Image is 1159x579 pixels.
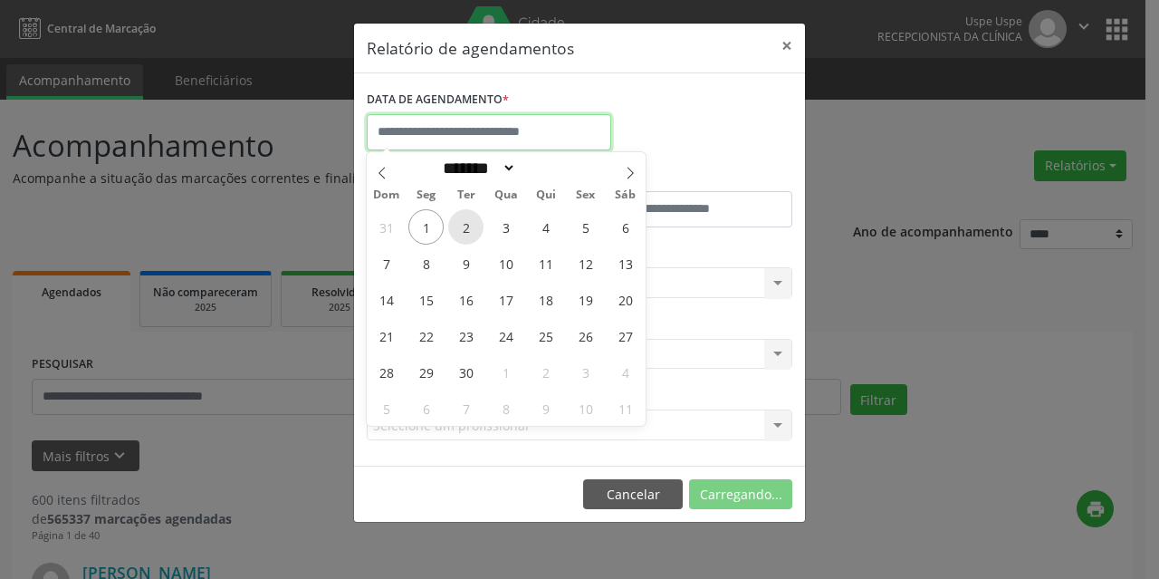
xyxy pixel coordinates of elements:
[568,246,603,281] span: Setembro 12, 2025
[528,391,563,426] span: Outubro 9, 2025
[408,246,444,281] span: Setembro 8, 2025
[448,318,484,353] span: Setembro 23, 2025
[448,209,484,245] span: Setembro 2, 2025
[369,391,404,426] span: Outubro 5, 2025
[488,209,523,245] span: Setembro 3, 2025
[369,318,404,353] span: Setembro 21, 2025
[528,246,563,281] span: Setembro 11, 2025
[608,354,643,390] span: Outubro 4, 2025
[689,479,792,510] button: Carregando...
[608,282,643,317] span: Setembro 20, 2025
[488,391,523,426] span: Outubro 8, 2025
[566,189,606,201] span: Sex
[488,246,523,281] span: Setembro 10, 2025
[407,189,446,201] span: Seg
[528,282,563,317] span: Setembro 18, 2025
[608,391,643,426] span: Outubro 11, 2025
[367,189,407,201] span: Dom
[488,354,523,390] span: Outubro 1, 2025
[568,209,603,245] span: Setembro 5, 2025
[408,282,444,317] span: Setembro 15, 2025
[448,391,484,426] span: Outubro 7, 2025
[568,391,603,426] span: Outubro 10, 2025
[608,318,643,353] span: Setembro 27, 2025
[448,354,484,390] span: Setembro 30, 2025
[528,318,563,353] span: Setembro 25, 2025
[528,209,563,245] span: Setembro 4, 2025
[367,36,574,60] h5: Relatório de agendamentos
[446,189,486,201] span: Ter
[528,354,563,390] span: Outubro 2, 2025
[608,246,643,281] span: Setembro 13, 2025
[448,282,484,317] span: Setembro 16, 2025
[583,479,683,510] button: Cancelar
[488,282,523,317] span: Setembro 17, 2025
[568,282,603,317] span: Setembro 19, 2025
[369,246,404,281] span: Setembro 7, 2025
[408,318,444,353] span: Setembro 22, 2025
[526,189,566,201] span: Qui
[486,189,526,201] span: Qua
[606,189,646,201] span: Sáb
[369,354,404,390] span: Setembro 28, 2025
[408,391,444,426] span: Outubro 6, 2025
[584,163,792,191] label: ATÉ
[568,354,603,390] span: Outubro 3, 2025
[769,24,805,68] button: Close
[369,282,404,317] span: Setembro 14, 2025
[516,159,576,178] input: Year
[488,318,523,353] span: Setembro 24, 2025
[369,209,404,245] span: Agosto 31, 2025
[448,246,484,281] span: Setembro 9, 2025
[367,86,509,114] label: DATA DE AGENDAMENTO
[608,209,643,245] span: Setembro 6, 2025
[568,318,603,353] span: Setembro 26, 2025
[408,354,444,390] span: Setembro 29, 2025
[408,209,444,245] span: Setembro 1, 2025
[436,159,516,178] select: Month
